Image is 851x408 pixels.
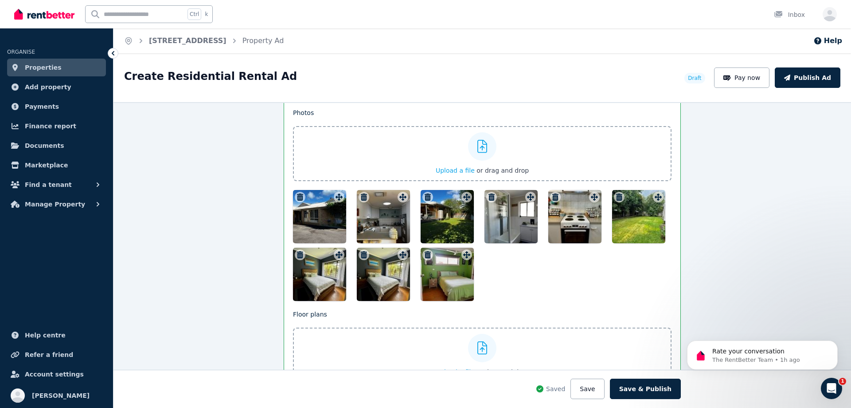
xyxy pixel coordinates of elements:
[25,101,59,112] span: Payments
[25,160,68,170] span: Marketplace
[7,78,106,96] a: Add property
[436,368,475,376] span: Upload a file
[774,10,805,19] div: Inbox
[570,379,604,399] button: Save
[7,176,106,194] button: Find a tenant
[775,67,840,88] button: Publish Ad
[25,330,66,341] span: Help centre
[25,82,71,92] span: Add property
[25,199,85,210] span: Manage Property
[7,98,106,115] a: Payments
[25,179,72,190] span: Find a tenant
[546,384,565,393] span: Saved
[149,36,226,45] a: [STREET_ADDRESS]
[7,346,106,364] a: Refer a friend
[113,28,294,53] nav: Breadcrumb
[436,166,529,175] button: Upload a file or drag and drop
[25,62,62,73] span: Properties
[476,167,529,174] span: or drag and drop
[7,195,106,213] button: Manage Property
[7,326,106,344] a: Help centre
[714,67,770,88] button: Pay now
[7,137,106,154] a: Documents
[25,349,73,360] span: Refer a friend
[293,108,671,117] p: Photos
[813,36,842,46] button: Help
[7,59,106,76] a: Properties
[7,156,106,174] a: Marketplace
[14,8,74,21] img: RentBetter
[436,167,475,174] span: Upload a file
[436,368,529,376] button: Upload a file or drag and drop
[293,310,671,319] p: Floor plans
[32,390,90,401] span: [PERSON_NAME]
[821,378,842,399] iframe: Intercom live chat
[187,8,201,20] span: Ctrl
[205,11,208,18] span: k
[124,69,297,83] h1: Create Residential Rental Ad
[7,117,106,135] a: Finance report
[25,369,84,380] span: Account settings
[25,140,64,151] span: Documents
[839,378,846,385] span: 1
[25,121,76,131] span: Finance report
[674,322,851,384] iframe: Intercom notifications message
[242,36,284,45] a: Property Ad
[610,379,681,399] button: Save & Publish
[7,49,35,55] span: ORGANISE
[688,75,701,82] span: Draft
[7,365,106,383] a: Account settings
[476,368,529,376] span: or drag and drop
